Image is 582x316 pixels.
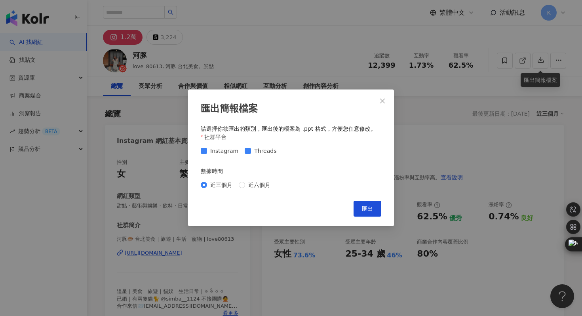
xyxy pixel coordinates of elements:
[201,102,381,116] div: 匯出簡報檔案
[251,147,280,156] span: Threads
[201,167,228,176] label: 數據時間
[207,147,242,156] span: Instagram
[362,206,373,212] span: 匯出
[379,98,386,104] span: close
[201,133,232,142] label: 社群平台
[354,201,381,217] button: 匯出
[207,181,236,190] span: 近三個月
[375,93,390,109] button: Close
[201,125,381,133] div: 請選擇你欲匯出的類別，匯出後的檔案為 .ppt 格式，方便您任意修改。
[245,181,274,190] span: 近六個月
